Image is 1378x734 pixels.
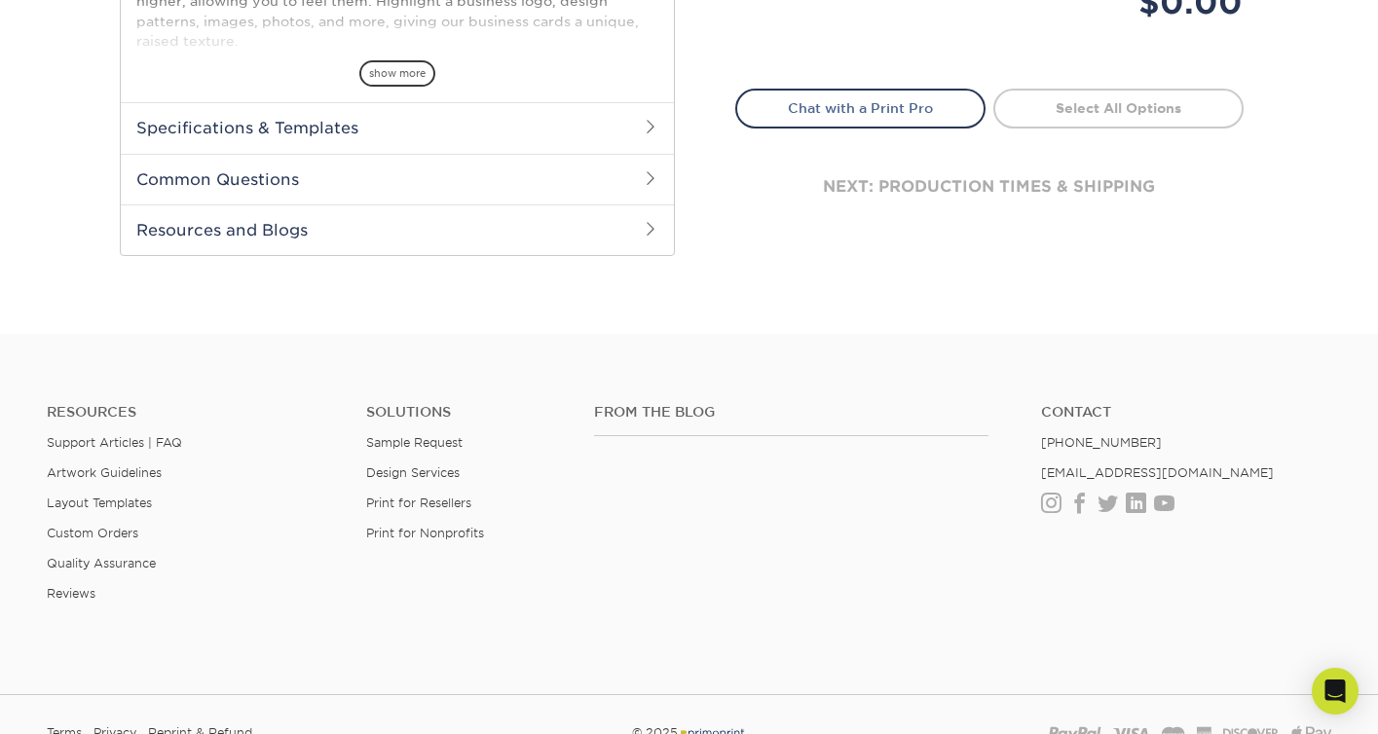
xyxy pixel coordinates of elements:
a: Layout Templates [47,495,152,510]
h4: Solutions [366,404,565,421]
h2: Specifications & Templates [121,102,674,153]
a: Select All Options [993,89,1244,128]
h4: Resources [47,404,337,421]
a: Design Services [366,465,460,480]
h2: Common Questions [121,154,674,204]
a: [EMAIL_ADDRESS][DOMAIN_NAME] [1041,465,1274,480]
a: Quality Assurance [47,556,156,570]
a: Chat with a Print Pro [735,89,986,128]
div: next: production times & shipping [735,128,1244,245]
a: Custom Orders [47,526,138,540]
a: Support Articles | FAQ [47,435,182,450]
h2: Resources and Blogs [121,204,674,255]
a: Reviews [47,586,95,601]
span: show more [359,60,435,87]
a: Print for Resellers [366,495,471,510]
a: Artwork Guidelines [47,465,162,480]
a: Print for Nonprofits [366,526,484,540]
h4: From the Blog [594,404,988,421]
a: [PHONE_NUMBER] [1041,435,1162,450]
div: Open Intercom Messenger [1312,668,1359,715]
a: Sample Request [366,435,463,450]
a: Contact [1041,404,1331,421]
